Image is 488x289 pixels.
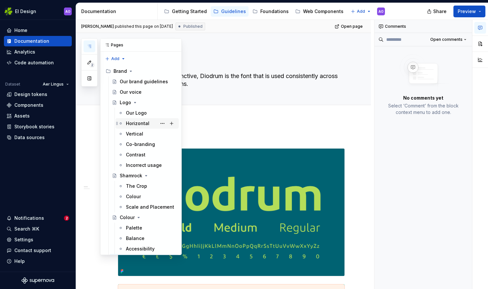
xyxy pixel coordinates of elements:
button: Notifications2 [4,213,72,223]
a: Getting Started [161,6,209,17]
div: Pages [100,39,181,52]
div: Home [14,27,27,34]
a: Our Logo [115,108,179,118]
div: Dataset [5,82,20,87]
div: Palette [126,225,142,231]
div: Help [14,258,25,265]
div: Balance [126,235,145,242]
div: Data sources [14,134,45,141]
a: Incorrect usage [115,160,179,170]
a: Analytics [4,47,72,57]
a: The Crop [115,181,179,191]
span: Preview [458,8,476,15]
div: Analytics [14,49,35,55]
div: Our brand guidelines [120,78,168,85]
div: Colour [126,193,141,200]
a: Accessibility [115,244,179,254]
a: Components [4,100,72,110]
textarea: Modern, open and distinctive, Diodrum is the font that is used consistently across all brand comm... [116,71,343,89]
div: The Crop [126,183,147,189]
a: Data sources [4,132,72,143]
div: EI Design [15,8,36,15]
button: Aer Lingus [40,80,72,89]
a: Vertical [115,129,179,139]
button: Add [349,7,373,16]
a: Home [4,25,72,36]
div: Horizontal [126,120,149,127]
div: AO [65,9,70,14]
div: Scale and Placement [126,204,174,210]
a: Web Components [293,6,346,17]
div: Documentation [14,38,49,44]
span: [PERSON_NAME] [81,24,114,29]
button: Contact support [4,245,72,256]
button: EI DesignAO [1,4,74,18]
a: Supernova Logo [22,277,54,284]
div: Page tree [161,5,347,18]
a: Documentation [4,36,72,46]
span: Add [111,56,119,61]
div: Vertical [126,131,143,137]
div: Our voice [120,89,142,95]
a: Foundations [250,6,291,17]
a: Contrast [115,150,179,160]
a: Colour [115,191,179,202]
div: Our Logo [126,110,147,116]
a: Code automation [4,57,72,68]
span: 2 [64,216,69,221]
button: Preview [453,6,485,17]
div: Design tokens [14,91,47,98]
a: Palette [115,223,179,233]
div: Storybook stories [14,123,54,130]
a: Balance [115,233,179,244]
a: App Components [347,6,400,17]
div: Shamrock [120,172,142,179]
div: Logo [120,99,131,106]
div: Brand [114,68,127,74]
a: Scale and Placement [115,202,179,212]
span: Open page [341,24,363,29]
div: Contact support [14,247,51,254]
div: Getting Started [172,8,207,15]
div: Web Components [303,8,343,15]
div: Code automation [14,59,54,66]
span: Open comments [430,37,463,42]
div: Notifications [14,215,44,221]
p: Select ‘Comment’ from the block context menu to add one. [382,103,464,116]
div: Guidelines [221,8,246,15]
div: Assets [14,113,30,119]
a: Logo [109,97,179,108]
a: Co-branding [115,139,179,150]
button: Search ⌘K [4,224,72,234]
span: Published [183,24,203,29]
a: TypographyAO [109,254,179,265]
a: Guidelines [211,6,249,17]
span: Aer Lingus [43,82,64,87]
a: Colour [109,212,179,223]
div: Foundations [260,8,289,15]
div: Co-branding [126,141,155,148]
a: Shamrock [109,170,179,181]
p: No comments yet [403,95,443,101]
span: Add [357,9,365,14]
span: 2 [89,62,95,68]
div: Settings [14,236,33,243]
div: Comments [374,20,472,33]
a: Settings [4,234,72,245]
a: Design tokens [4,89,72,100]
div: Documentation [81,8,155,15]
a: Horizontal [115,118,179,129]
div: Colour [120,214,135,221]
button: Add [103,54,128,63]
div: Contrast [126,152,145,158]
a: Assets [4,111,72,121]
textarea: Typography [116,54,343,70]
button: Help [4,256,72,266]
img: f333047d-2521-44ba-8f3e-837b1bfdf800.png [118,149,344,276]
div: AO [378,9,384,14]
a: Our brand guidelines [109,76,179,87]
a: Our voice [109,87,179,97]
div: Brand [103,66,179,76]
h4: Our typeface [118,135,345,143]
button: Open comments [427,35,469,44]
